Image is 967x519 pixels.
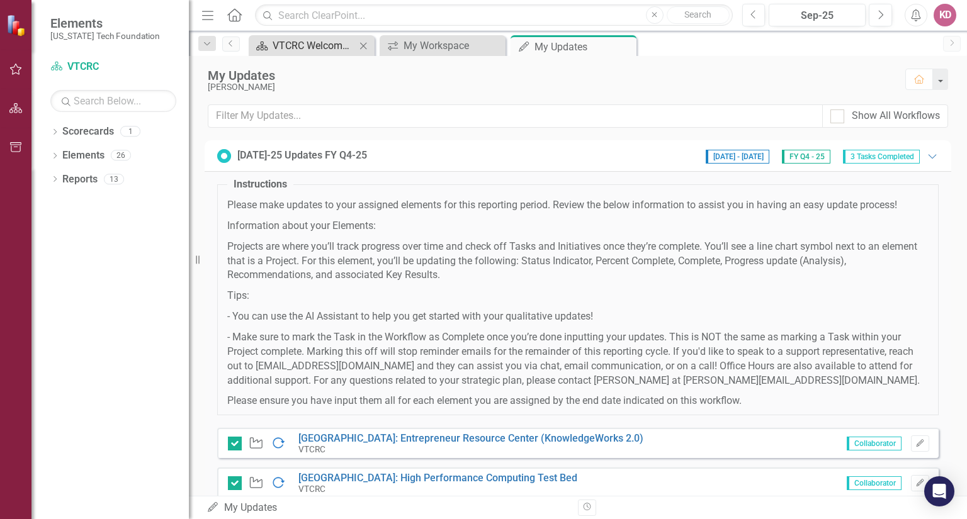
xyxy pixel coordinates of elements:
button: KD [934,4,956,26]
span: [DATE] - [DATE] [706,150,769,164]
span: Search [684,9,711,20]
img: In Progress [271,436,286,451]
div: Sep-25 [773,8,861,23]
a: VTCRC [50,60,176,74]
a: [GEOGRAPHIC_DATA]: Entrepreneur Resource Center (KnowledgeWorks 2.0) [298,432,643,444]
p: Please ensure you have input them all for each element you are assigned by the end date indicated... [227,394,929,408]
span: FY Q4 - 25 [782,150,830,164]
small: VTCRC [298,484,325,494]
img: In Progress [271,476,286,491]
div: VTCRC Welcome Page [273,38,356,53]
input: Search Below... [50,90,176,112]
p: Projects are where you’ll track progress over time and check off Tasks and Initiatives once they’... [227,240,929,283]
a: Scorecards [62,125,114,139]
input: Search ClearPoint... [255,4,732,26]
p: Tips: [227,289,929,303]
p: Information about your Elements: [227,219,929,233]
div: My Workspace [404,38,502,53]
a: Reports [62,172,98,187]
div: 1 [120,126,140,137]
a: Elements [62,148,105,163]
div: Open Intercom Messenger [924,476,954,506]
p: - You can use the AI Assistant to help you get started with your qualitative updates! [227,310,929,324]
div: [PERSON_NAME] [208,82,893,92]
p: Please make updates to your assigned elements for this reporting period. Review the below informa... [227,198,929,213]
div: 13 [104,174,124,184]
span: 3 Tasks Completed [843,150,920,164]
span: Elements [50,16,160,31]
img: ClearPoint Strategy [6,14,28,36]
div: Show All Workflows [852,109,940,123]
input: Filter My Updates... [208,104,823,128]
span: Collaborator [847,476,902,490]
legend: Instructions [227,177,293,192]
div: My Updates [534,39,633,55]
button: Sep-25 [769,4,866,26]
a: My Workspace [383,38,502,53]
span: Collaborator [847,437,902,450]
small: [US_STATE] Tech Foundation [50,31,160,41]
div: [DATE]-25 Updates FY Q4-25 [237,148,367,163]
div: My Updates [206,501,568,515]
small: VTCRC [298,444,325,454]
a: [GEOGRAPHIC_DATA]: High Performance Computing Test Bed [298,472,577,484]
button: Search [667,6,730,24]
div: My Updates [208,69,893,82]
p: - Make sure to mark the Task in the Workflow as Complete once you’re done inputting your updates.... [227,330,929,388]
div: 26 [111,150,131,161]
a: VTCRC Welcome Page [252,38,356,53]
